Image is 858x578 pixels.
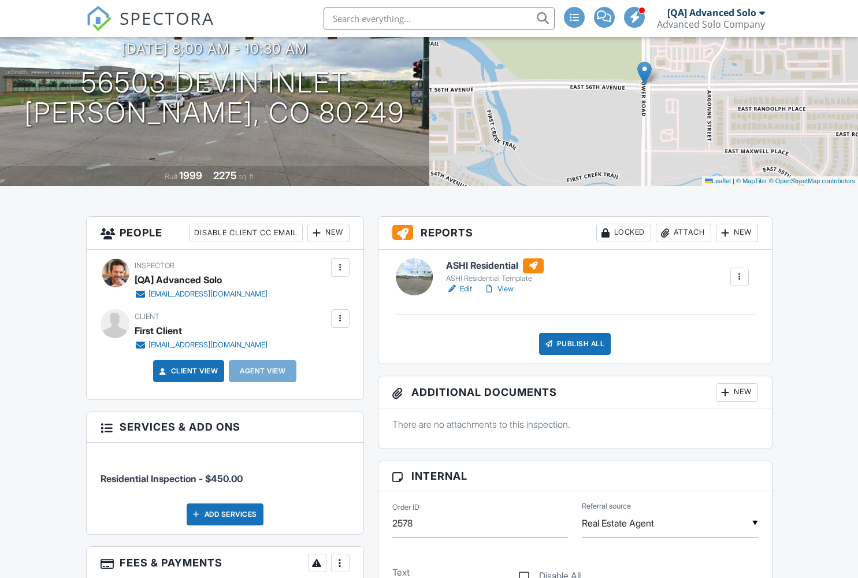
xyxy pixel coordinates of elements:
[716,224,758,242] div: New
[165,172,177,181] span: Built
[187,503,263,525] div: Add Services
[239,172,255,181] span: sq. ft.
[86,6,112,31] img: The Best Home Inspection Software - Spectora
[484,283,514,295] a: View
[135,339,268,351] a: [EMAIL_ADDRESS][DOMAIN_NAME]
[392,418,758,431] p: There are no attachments to this inspection.
[179,169,202,181] div: 1999
[120,6,214,30] span: SPECTORA
[135,312,159,321] span: Client
[213,169,237,181] div: 2275
[733,177,734,184] span: |
[446,283,472,295] a: Edit
[101,473,243,484] span: Residential Inspection - $450.00
[378,376,772,409] h3: Additional Documents
[135,261,174,270] span: Inspector
[87,412,363,442] h3: Services & Add ons
[637,61,652,85] img: Marker
[87,217,363,250] h3: People
[716,383,758,402] div: New
[101,451,350,494] li: Service: Residential Inspection
[582,501,631,512] label: Referral source
[148,340,268,350] div: [EMAIL_ADDRESS][DOMAIN_NAME]
[539,333,611,355] div: Publish All
[446,258,544,284] a: ASHI Residential ASHI Residential Template
[135,271,222,288] div: [QA] Advanced Solo
[378,217,772,250] h3: Reports
[736,177,767,184] a: © MapTiler
[148,290,268,299] div: [EMAIL_ADDRESS][DOMAIN_NAME]
[307,224,350,242] div: New
[157,365,218,377] a: Client View
[189,224,303,242] div: Disable Client CC Email
[392,502,419,513] label: Order ID
[378,461,772,491] h3: Internal
[324,7,555,30] input: Search everything...
[446,274,544,283] div: ASHI Residential Template
[121,41,308,57] h3: [DATE] 8:00 am - 10:30 am
[656,224,711,242] div: Attach
[24,68,404,129] h1: 56503 Devin Inlet [PERSON_NAME], CO 80249
[657,18,765,30] div: Advanced Solo Company
[135,288,268,300] a: [EMAIL_ADDRESS][DOMAIN_NAME]
[446,258,544,273] h6: ASHI Residential
[596,224,651,242] div: Locked
[86,16,214,40] a: SPECTORA
[135,322,182,339] div: First Client
[769,177,855,184] a: © OpenStreetMap contributors
[667,7,756,18] div: [QA] Advanced Solo
[705,177,731,184] a: Leaflet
